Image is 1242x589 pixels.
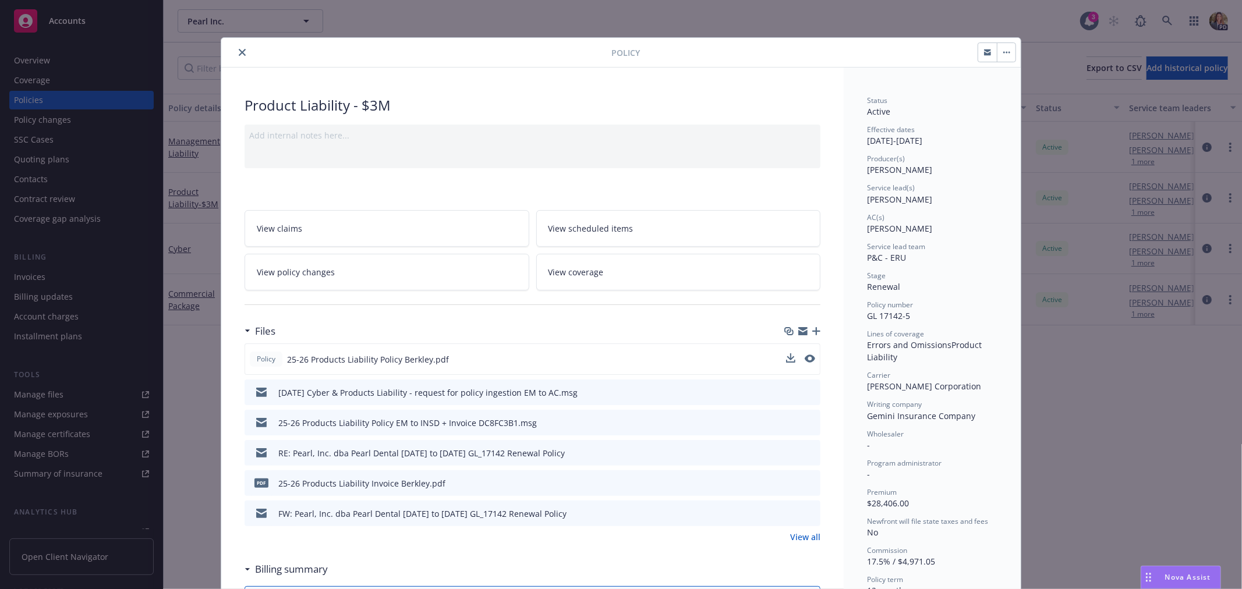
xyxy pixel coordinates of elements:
span: Errors and Omissions [867,339,951,350]
span: Premium [867,487,897,497]
h3: Billing summary [255,562,328,577]
span: [PERSON_NAME] [867,164,932,175]
span: Stage [867,271,886,281]
span: View scheduled items [549,222,634,235]
a: View all [790,531,820,543]
button: close [235,45,249,59]
span: Wholesaler [867,429,904,439]
span: Product Liability [867,339,984,363]
div: [DATE] - [DATE] [867,125,997,147]
span: Effective dates [867,125,915,134]
h3: Files [255,324,275,339]
span: Producer(s) [867,154,905,164]
div: [DATE] Cyber & Products Liability - request for policy ingestion EM to AC.msg [278,386,578,399]
button: preview file [805,353,815,366]
div: RE: Pearl, Inc. dba Pearl Dental [DATE] to [DATE] GL_17142 Renewal Policy [278,447,565,459]
button: download file [787,447,796,459]
span: View claims [257,222,302,235]
span: - [867,439,870,450]
span: Service lead team [867,242,925,251]
span: [PERSON_NAME] Corporation [867,381,981,392]
span: View policy changes [257,266,335,278]
button: download file [787,386,796,399]
div: Add internal notes here... [249,129,816,141]
span: Nova Assist [1165,572,1211,582]
span: [PERSON_NAME] [867,223,932,234]
span: No [867,527,878,538]
span: - [867,469,870,480]
a: View scheduled items [536,210,821,247]
button: preview file [805,354,815,363]
span: View coverage [549,266,604,278]
div: 25-26 Products Liability Policy EM to INSD + Invoice DC8FC3B1.msg [278,417,537,429]
div: Product Liability - $3M [245,95,820,115]
span: 25-26 Products Liability Policy Berkley.pdf [287,353,449,366]
span: Policy [611,47,640,59]
a: View coverage [536,254,821,290]
span: GL 17142-5 [867,310,910,321]
button: preview file [805,508,816,520]
span: Active [867,106,890,117]
div: FW: Pearl, Inc. dba Pearl Dental [DATE] to [DATE] GL_17142 Renewal Policy [278,508,567,520]
span: Carrier [867,370,890,380]
button: preview file [805,477,816,489]
div: Drag to move [1141,566,1156,588]
span: Policy [254,354,278,364]
button: download file [786,353,795,363]
span: Renewal [867,281,900,292]
span: 17.5% / $4,971.05 [867,556,935,567]
button: preview file [805,386,816,399]
span: Status [867,95,887,105]
span: $28,406.00 [867,498,909,509]
button: preview file [805,417,816,429]
span: AC(s) [867,212,884,222]
span: Service lead(s) [867,183,915,193]
span: Lines of coverage [867,329,924,339]
span: Writing company [867,399,922,409]
div: 25-26 Products Liability Invoice Berkley.pdf [278,477,445,489]
div: Billing summary [245,562,328,577]
span: pdf [254,478,268,487]
span: Newfront will file state taxes and fees [867,516,988,526]
button: download file [787,508,796,520]
button: Nova Assist [1141,566,1221,589]
span: Commission [867,545,907,555]
div: Files [245,324,275,339]
a: View policy changes [245,254,529,290]
button: download file [786,353,795,366]
span: Program administrator [867,458,942,468]
span: Gemini Insurance Company [867,410,975,421]
span: P&C - ERU [867,252,906,263]
span: [PERSON_NAME] [867,194,932,205]
button: download file [787,417,796,429]
span: Policy term [867,574,903,584]
button: download file [787,477,796,489]
button: preview file [805,447,816,459]
a: View claims [245,210,529,247]
span: Policy number [867,300,913,310]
